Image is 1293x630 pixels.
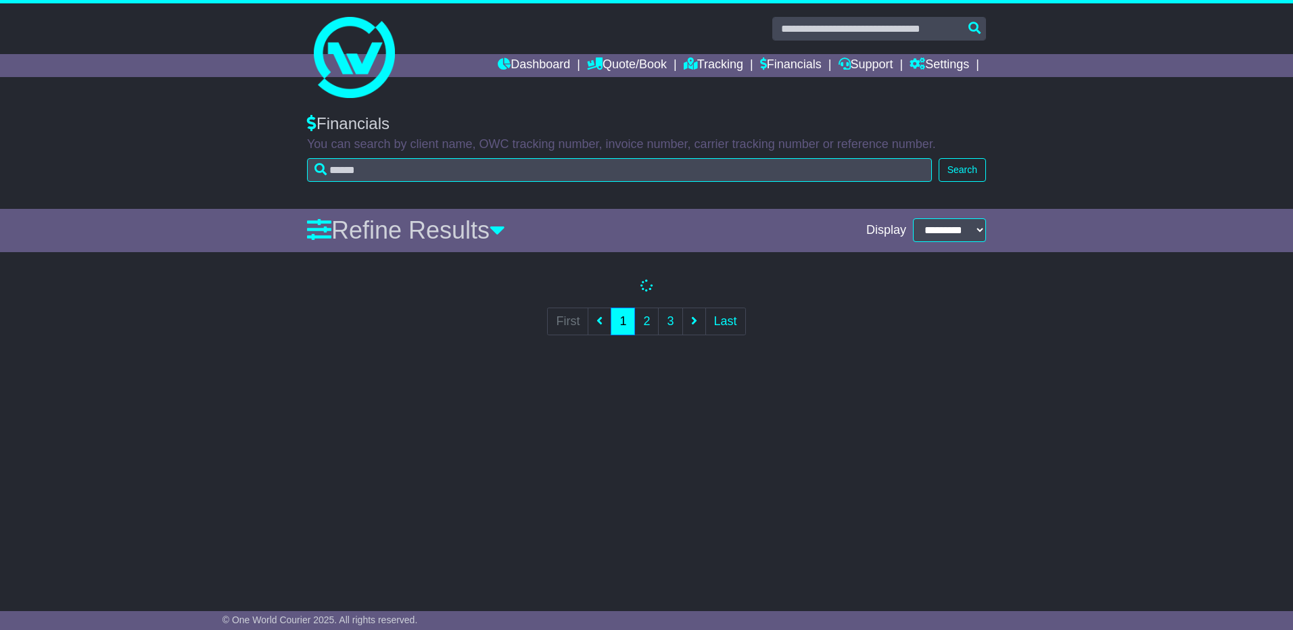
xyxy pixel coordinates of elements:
p: You can search by client name, OWC tracking number, invoice number, carrier tracking number or re... [307,137,986,152]
button: Search [939,158,986,182]
span: © One World Courier 2025. All rights reserved. [222,614,418,625]
a: Settings [910,54,969,77]
a: 1 [611,308,635,335]
a: Refine Results [307,216,505,244]
a: Support [839,54,893,77]
a: Financials [760,54,822,77]
span: Display [866,223,906,238]
a: 3 [658,308,682,335]
a: 2 [634,308,659,335]
a: Tracking [684,54,743,77]
a: Dashboard [498,54,570,77]
a: Last [705,308,746,335]
a: Quote/Book [587,54,667,77]
div: Financials [307,114,986,134]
